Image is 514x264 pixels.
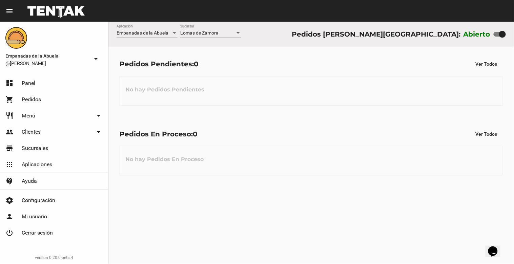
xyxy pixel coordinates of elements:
[120,129,198,139] div: Pedidos En Proceso:
[120,59,199,69] div: Pedidos Pendientes:
[120,149,209,170] h3: No hay Pedidos En Proceso
[5,144,14,152] mat-icon: store
[5,229,14,237] mat-icon: power_settings_new
[292,29,460,40] div: Pedidos [PERSON_NAME][GEOGRAPHIC_DATA]:
[22,145,48,152] span: Sucursales
[22,229,53,236] span: Cerrar sesión
[5,60,89,67] span: @[PERSON_NAME]
[476,131,497,137] span: Ver Todos
[5,112,14,120] mat-icon: restaurant
[22,161,52,168] span: Aplicaciones
[117,30,168,36] span: Empanadas de la Abuela
[22,129,41,135] span: Clientes
[5,7,14,15] mat-icon: menu
[120,80,210,100] h3: No hay Pedidos Pendientes
[22,178,37,184] span: Ayuda
[470,128,503,140] button: Ver Todos
[5,128,14,136] mat-icon: people
[22,112,35,119] span: Menú
[476,61,497,67] span: Ver Todos
[194,60,199,68] span: 0
[470,58,503,70] button: Ver Todos
[5,177,14,185] mat-icon: contact_support
[464,29,491,40] label: Abierto
[22,96,41,103] span: Pedidos
[5,160,14,169] mat-icon: apps
[5,27,27,49] img: f0136945-ed32-4f7c-91e3-a375bc4bb2c5.png
[92,55,100,63] mat-icon: arrow_drop_down
[180,30,219,36] span: Lomas de Zamora
[5,254,103,261] div: version 0.20.0-beta.4
[22,197,55,204] span: Configuración
[486,237,507,257] iframe: chat widget
[95,128,103,136] mat-icon: arrow_drop_down
[5,79,14,87] mat-icon: dashboard
[22,213,47,220] span: Mi usuario
[5,52,89,60] span: Empanadas de la Abuela
[95,112,103,120] mat-icon: arrow_drop_down
[5,213,14,221] mat-icon: person
[5,196,14,204] mat-icon: settings
[22,80,35,87] span: Panel
[5,95,14,104] mat-icon: shopping_cart
[193,130,198,138] span: 0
